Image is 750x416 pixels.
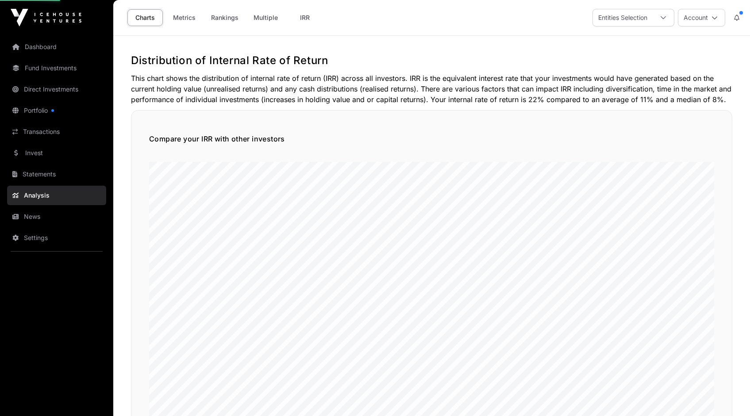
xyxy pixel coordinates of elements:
a: Rankings [205,9,244,26]
a: News [7,207,106,226]
a: Transactions [7,122,106,141]
a: Metrics [166,9,202,26]
img: Icehouse Ventures Logo [11,9,81,27]
h5: Compare your IRR with other investors [149,134,714,144]
a: Analysis [7,186,106,205]
a: Fund Investments [7,58,106,78]
a: Settings [7,228,106,248]
a: Multiple [248,9,284,26]
a: Portfolio [7,101,106,120]
button: Account [678,9,725,27]
a: Direct Investments [7,80,106,99]
h2: Distribution of Internal Rate of Return [131,53,732,68]
a: IRR [287,9,323,26]
a: Dashboard [7,37,106,57]
div: Entities Selection [593,9,653,26]
a: Charts [127,9,163,26]
p: This chart shows the distribution of internal rate of return (IRR) across all investors. IRR is t... [131,73,732,105]
a: Invest [7,143,106,163]
iframe: Chat Widget [706,374,750,416]
a: Statements [7,164,106,184]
